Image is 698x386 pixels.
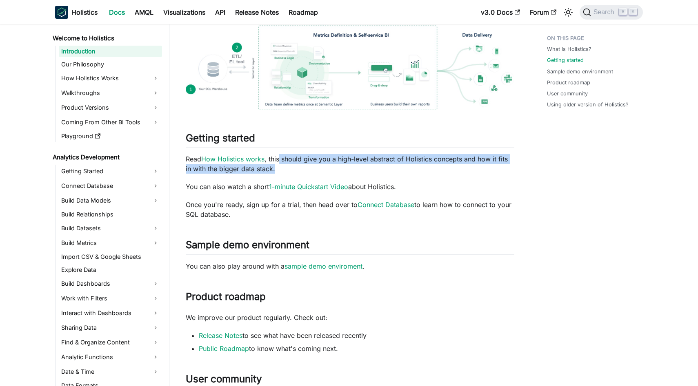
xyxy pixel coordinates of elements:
[55,6,68,19] img: Holistics
[59,264,162,276] a: Explore Data
[199,331,514,340] li: to see what have been released recently
[50,33,162,44] a: Welcome to Holistics
[230,6,284,19] a: Release Notes
[186,14,514,110] img: How Holistics fits in your Data Stack
[186,200,514,219] p: Once you're ready, sign up for a trial, then head over to to learn how to connect to your SQL dat...
[104,6,130,19] a: Docs
[59,59,162,70] a: Our Philosophy
[59,130,162,142] a: Playground
[59,86,162,99] a: Walkthroughs
[50,152,162,163] a: Analytics Development
[580,5,643,20] button: Search (Command+K)
[186,239,514,254] h2: Sample demo environment
[525,6,561,19] a: Forum
[547,68,613,75] a: Sample demo environment
[199,331,242,340] a: Release Notes
[59,307,162,320] a: Interact with Dashboards
[199,344,249,353] a: Public Roadmap
[55,6,98,19] a: HolisticsHolistics
[59,351,162,364] a: Analytic Functions
[547,79,590,86] a: Product roadmap
[59,321,162,334] a: Sharing Data
[47,24,169,386] nav: Docs sidebar
[59,336,162,349] a: Find & Organize Content
[130,6,158,19] a: AMQL
[59,251,162,262] a: Import CSV & Google Sheets
[201,155,265,163] a: How Holistics works
[629,8,637,15] kbd: K
[59,277,162,290] a: Build Dashboards
[284,6,323,19] a: Roadmap
[199,344,514,353] li: to know what's coming next.
[186,313,514,322] p: We improve our product regularly. Check out:
[59,46,162,57] a: Introduction
[591,9,619,16] span: Search
[186,291,514,306] h2: Product roadmap
[59,292,162,305] a: Work with Filters
[158,6,210,19] a: Visualizations
[59,179,162,192] a: Connect Database
[59,101,162,114] a: Product Versions
[285,262,362,270] a: sample demo enviroment
[547,90,588,97] a: User community
[562,6,575,19] button: Switch between dark and light mode (currently light mode)
[547,101,629,108] a: Using older version of Holistics?
[476,6,525,19] a: v3.0 Docs
[186,132,514,148] h2: Getting started
[59,222,162,235] a: Build Datasets
[186,154,514,174] p: Read , this should give you a high-level abstract of Holistics concepts and how it fits in with t...
[59,165,162,178] a: Getting Started
[59,72,162,85] a: How Holistics Works
[71,7,98,17] b: Holistics
[59,236,162,249] a: Build Metrics
[547,45,591,53] a: What is Holistics?
[619,8,627,15] kbd: ⌘
[186,261,514,271] p: You can also play around with a .
[358,201,414,209] a: Connect Database
[186,182,514,192] p: You can also watch a short about Holistics.
[59,116,162,129] a: Coming From Other BI Tools
[210,6,230,19] a: API
[269,183,348,191] a: 1-minute Quickstart Video
[547,56,584,64] a: Getting started
[59,194,162,207] a: Build Data Models
[59,209,162,220] a: Build Relationships
[59,365,162,378] a: Date & Time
